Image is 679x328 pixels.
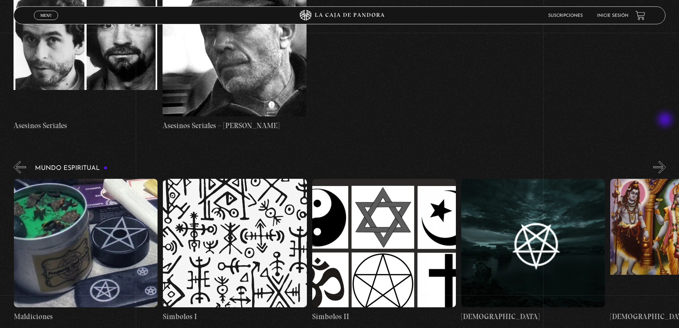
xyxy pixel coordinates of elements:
[548,14,583,18] a: Suscripciones
[163,311,307,322] h4: Símbolos I
[38,19,55,24] span: Cerrar
[312,179,456,322] a: Símbolos II
[14,311,158,322] h4: Maldiciones
[597,14,628,18] a: Inicie sesión
[163,179,307,322] a: Símbolos I
[40,13,52,17] span: Menu
[636,11,645,20] a: View your shopping cart
[14,161,26,173] button: Previous
[461,311,605,322] h4: [DEMOGRAPHIC_DATA]
[14,179,158,322] a: Maldiciones
[461,179,605,322] a: [DEMOGRAPHIC_DATA]
[653,161,666,173] button: Next
[163,120,306,131] h4: Asesinos Seriales – [PERSON_NAME]
[312,311,456,322] h4: Símbolos II
[14,120,157,131] h4: Asesinos Seriales
[35,165,108,172] h3: Mundo Espiritual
